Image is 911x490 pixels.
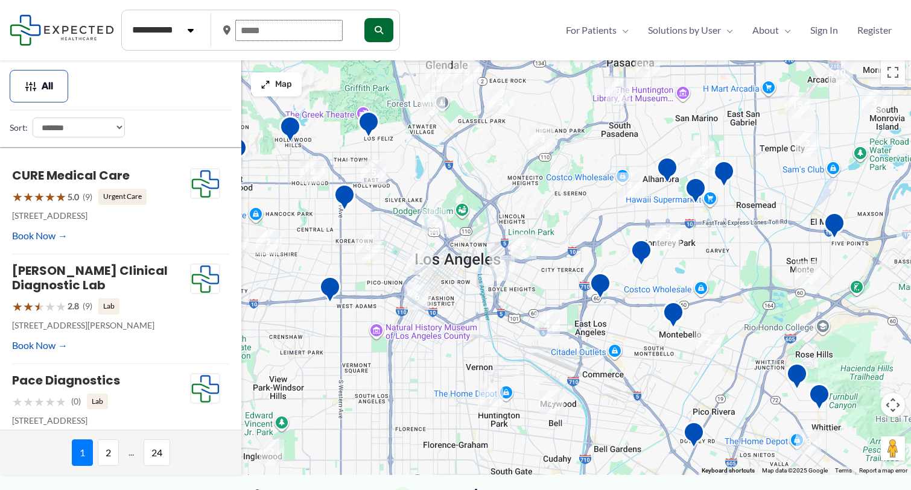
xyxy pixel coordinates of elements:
[12,295,23,318] span: ★
[259,439,284,465] div: 2
[690,146,716,171] div: 3
[535,312,560,338] div: 4
[87,394,108,409] span: Lab
[56,186,66,208] span: ★
[828,60,853,86] div: 10
[489,90,514,115] div: 2
[743,21,801,39] a: AboutMenu Toggle
[12,336,68,354] a: Book Now
[355,234,381,260] div: 6
[10,70,68,102] button: All
[683,421,705,452] div: Green Light Imaging
[808,383,830,414] div: Mantro Mobile Imaging Llc
[12,208,190,224] p: [STREET_ADDRESS]
[56,391,66,413] span: ★
[835,467,852,474] a: Terms (opens in new tab)
[556,21,638,39] a: For PatientsMenu Toggle
[12,262,168,294] a: [PERSON_NAME] Clinical Diagnostic Lab
[511,234,536,259] div: 5
[12,227,68,245] a: Book Now
[191,169,220,199] img: Expected Healthcare Logo
[795,131,820,156] div: 3
[45,295,56,318] span: ★
[702,466,755,475] button: Keyboard shortcuts
[630,239,652,270] div: Monterey Park Hospital AHMC
[56,295,66,318] span: ★
[334,184,355,215] div: Western Diagnostic Radiology by RADDICO &#8211; Central LA
[12,186,23,208] span: ★
[566,21,617,39] span: For Patients
[275,80,292,90] span: Map
[261,80,270,89] img: Maximize
[34,391,45,413] span: ★
[656,157,678,187] div: Pacific Medical Imaging
[407,250,432,275] div: 2
[68,189,79,205] span: 5.0
[539,390,564,415] div: 2
[23,295,34,318] span: ★
[404,284,430,310] div: 6
[810,21,838,39] span: Sign In
[752,21,779,39] span: About
[98,439,119,466] span: 2
[785,92,810,118] div: 15
[848,21,901,39] a: Register
[191,264,220,294] img: Expected Healthcare Logo
[857,21,892,39] span: Register
[42,82,53,90] span: All
[530,127,555,152] div: 3
[606,78,631,104] div: 9
[319,276,341,307] div: Western Convalescent Hospital
[10,120,28,136] label: Sort:
[45,186,56,208] span: ★
[685,177,706,208] div: Synergy Imaging Center
[696,330,721,355] div: 2
[12,372,120,389] a: Pace Diagnostics
[10,14,114,45] img: Expected Healthcare Logo - side, dark font, small
[662,301,684,332] div: Montebello Advanced Imaging
[98,298,119,314] span: Lab
[638,21,743,39] a: Solutions by UserMenu Toggle
[361,160,386,185] div: 5
[862,90,887,115] div: 3
[191,374,220,404] img: Expected Healthcare Logo
[83,298,92,314] span: (9)
[12,413,190,429] p: [STREET_ADDRESS]
[124,439,139,466] span: ...
[23,186,34,208] span: ★
[72,439,93,466] span: 1
[617,172,642,198] div: 3
[721,21,733,39] span: Menu Toggle
[83,189,92,205] span: (9)
[617,21,629,39] span: Menu Toggle
[648,21,721,39] span: Solutions by User
[23,391,34,413] span: ★
[71,394,81,409] span: (0)
[881,393,905,417] button: Map camera controls
[300,159,325,184] div: 2
[801,21,848,39] a: Sign In
[877,56,903,81] div: 5
[881,436,905,460] button: Drag Pegman onto the map to open Street View
[762,467,828,474] span: Map data ©2025 Google
[713,160,735,191] div: Diagnostic Medical Group
[12,391,23,413] span: ★
[12,318,190,333] p: [STREET_ADDRESS][PERSON_NAME]
[34,186,45,208] span: ★
[358,111,379,142] div: Hd Diagnostic Imaging
[251,72,302,96] button: Map
[786,363,808,394] div: Montes Medical Group, Inc.
[859,467,907,474] a: Report a map error
[12,167,130,184] a: CURE Medical Care
[420,90,445,115] div: 11
[422,209,447,234] div: 2
[795,261,821,286] div: 2
[655,224,681,249] div: 3
[824,212,845,243] div: Centrelake Imaging &#8211; El Monte
[25,80,37,92] img: Filter
[796,429,821,454] div: 3
[144,439,170,466] span: 24
[489,256,515,281] div: 3
[478,388,503,413] div: 7
[68,298,79,314] span: 2.8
